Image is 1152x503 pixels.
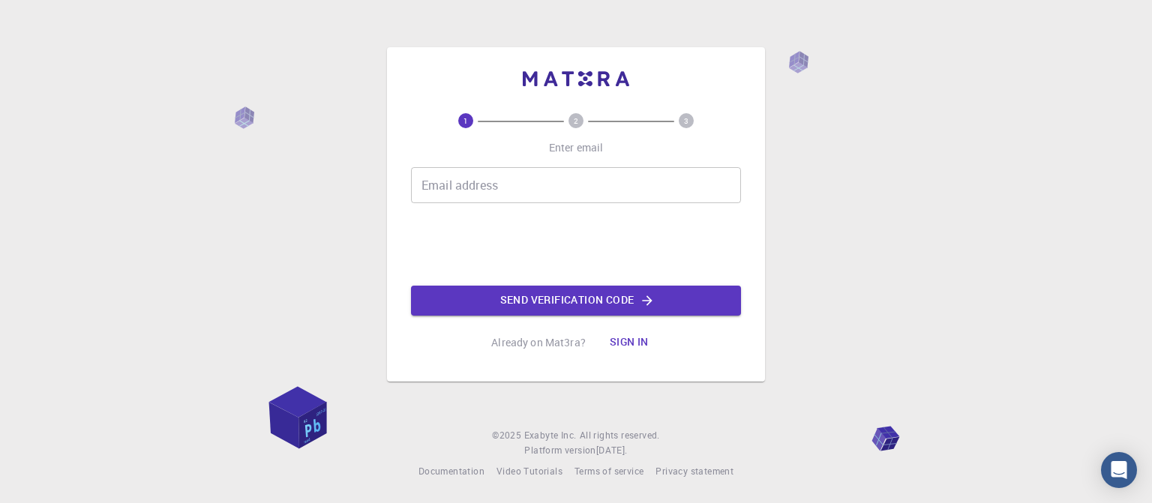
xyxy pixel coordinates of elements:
a: Terms of service [574,464,643,479]
button: Send verification code [411,286,741,316]
a: Video Tutorials [496,464,562,479]
a: [DATE]. [596,443,628,458]
span: Video Tutorials [496,465,562,477]
span: Documentation [418,465,484,477]
p: Enter email [549,140,604,155]
span: Platform version [524,443,595,458]
a: Exabyte Inc. [524,428,577,443]
div: Open Intercom Messenger [1101,452,1137,488]
span: Privacy statement [655,465,733,477]
a: Documentation [418,464,484,479]
span: Exabyte Inc. [524,429,577,441]
button: Sign in [598,328,661,358]
a: Privacy statement [655,464,733,479]
span: [DATE] . [596,444,628,456]
span: Terms of service [574,465,643,477]
text: 1 [463,115,468,126]
p: Already on Mat3ra? [491,335,586,350]
span: All rights reserved. [580,428,660,443]
iframe: reCAPTCHA [462,215,690,274]
text: 3 [684,115,688,126]
text: 2 [574,115,578,126]
span: © 2025 [492,428,523,443]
